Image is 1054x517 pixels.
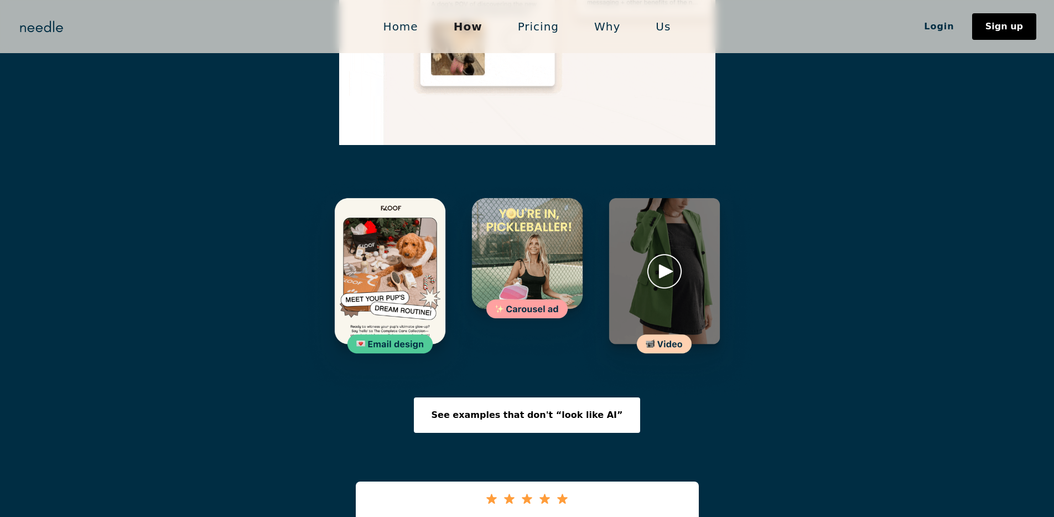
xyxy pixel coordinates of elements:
div: See examples that don't “look like AI” [432,411,623,420]
a: See examples that don't “look like AI” [414,397,641,433]
a: Login [906,17,972,36]
div: Sign up [985,22,1023,31]
a: How [436,15,500,38]
a: Pricing [500,15,577,38]
a: Sign up [972,13,1036,40]
a: Why [577,15,638,38]
a: Home [366,15,436,38]
a: Us [638,15,688,38]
